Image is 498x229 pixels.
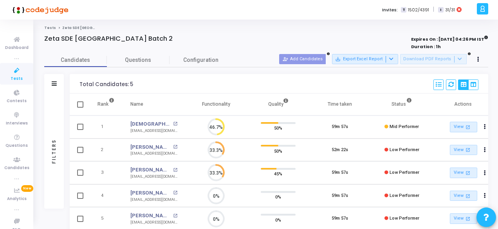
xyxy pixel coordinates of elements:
h4: Zeta SDE [GEOGRAPHIC_DATA] Batch 2 [44,35,173,43]
div: [EMAIL_ADDRESS][DOMAIN_NAME] [130,220,177,225]
span: New [21,185,33,192]
div: 52m 22s [332,147,348,153]
span: Contests [7,98,27,105]
td: 1 [89,115,123,139]
div: Filters [51,108,58,194]
button: Add Candidates [279,54,326,64]
a: View [450,168,477,178]
mat-icon: open_in_new [465,146,471,153]
span: Mid Performer [390,124,419,129]
div: [EMAIL_ADDRESS][DOMAIN_NAME] [130,197,177,203]
span: Low Performer [390,193,419,198]
img: logo [10,2,69,18]
div: 59m 57s [332,169,348,176]
span: 0% [275,216,281,224]
a: [PERSON_NAME] [130,143,171,151]
span: Low Performer [390,170,419,175]
div: [EMAIL_ADDRESS][DOMAIN_NAME] [130,151,177,157]
span: Analytics [7,196,27,202]
button: Export Excel Report [332,54,398,64]
button: Actions [480,144,491,155]
div: [EMAIL_ADDRESS][DOMAIN_NAME] [130,174,177,180]
span: I [438,7,443,13]
mat-icon: open_in_new [173,122,177,126]
span: 50% [274,147,282,155]
span: Interviews [6,120,28,127]
a: View [450,122,477,132]
div: View Options [458,79,478,90]
span: Dashboard [5,45,29,51]
label: Invites: [382,7,398,13]
span: 31/31 [445,7,455,13]
span: Low Performer [390,147,419,152]
span: 50% [274,124,282,132]
td: 3 [89,161,123,184]
td: 2 [89,139,123,162]
span: T [401,7,406,13]
span: 45% [274,170,282,178]
a: [PERSON_NAME] [PERSON_NAME] [130,189,171,197]
span: Zeta SDE [GEOGRAPHIC_DATA] Batch 2 [62,25,136,30]
div: Name [130,100,143,108]
strong: Expires On : [DATE] 04:26 PM IST [411,34,488,43]
th: Rank [89,94,123,115]
button: Download PDF Reports [400,54,467,64]
mat-icon: open_in_new [465,193,471,199]
td: 4 [89,184,123,207]
a: [DEMOGRAPHIC_DATA][PERSON_NAME][DEMOGRAPHIC_DATA] [130,120,171,128]
div: [EMAIL_ADDRESS][DOMAIN_NAME] [130,128,177,134]
button: Actions [480,190,491,201]
th: Actions [433,94,494,115]
a: View [450,191,477,201]
button: Actions [480,122,491,133]
th: Status [371,94,433,115]
div: 59m 57s [332,215,348,222]
div: Time taken [328,100,352,108]
div: 59m 57s [332,193,348,199]
span: Tests [11,76,23,82]
a: View [450,145,477,155]
span: Candidates [44,56,107,64]
mat-icon: save_alt [335,56,341,62]
span: Candidates [4,165,29,171]
span: 1502/4391 [408,7,429,13]
a: Tests [44,25,56,30]
span: 0% [275,193,281,201]
button: Actions [480,168,491,179]
div: 59m 57s [332,124,348,130]
mat-icon: open_in_new [465,169,471,176]
a: [PERSON_NAME] [130,166,171,174]
a: View [450,213,477,224]
a: [PERSON_NAME] [130,212,171,220]
nav: breadcrumb [44,25,488,31]
span: | [433,5,434,14]
strong: Duration : 1h [411,43,441,50]
span: Low Performer [390,216,419,221]
span: Configuration [183,56,218,64]
mat-icon: open_in_new [173,191,177,195]
th: Quality [247,94,309,115]
mat-icon: open_in_new [465,124,471,130]
span: Questions [107,56,170,64]
mat-icon: open_in_new [173,145,177,149]
mat-icon: open_in_new [173,214,177,218]
mat-icon: open_in_new [173,168,177,172]
div: Total Candidates: 5 [79,81,133,88]
th: Functionality [185,94,247,115]
span: Questions [5,142,28,149]
mat-icon: open_in_new [465,215,471,222]
mat-icon: person_add_alt [283,56,288,62]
